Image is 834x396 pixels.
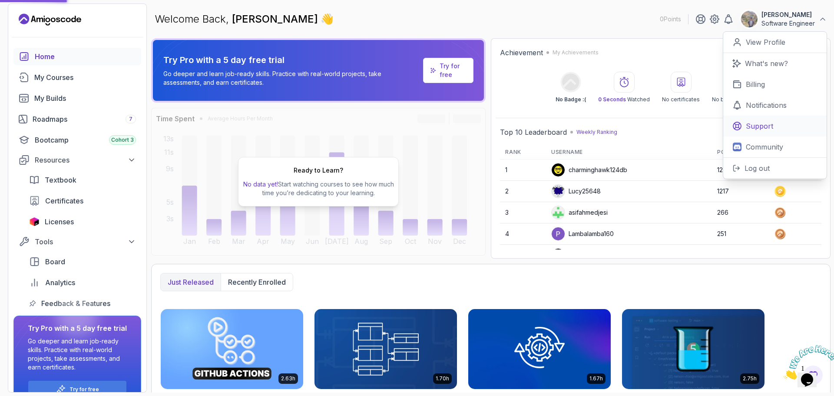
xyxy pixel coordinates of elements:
[712,96,766,103] p: No builds completed
[19,13,81,27] a: Landing page
[3,3,57,38] img: Chat attention grabber
[662,96,700,103] p: No certificates
[423,58,473,83] a: Try for free
[723,95,827,116] a: Notifications
[712,160,769,181] td: 1220
[598,96,650,103] p: Watched
[163,70,420,87] p: Go deeper and learn job-ready skills. Practice with real-world projects, take assessments, and ea...
[440,62,467,79] a: Try for free
[13,234,141,250] button: Tools
[3,3,7,11] span: 1
[723,32,827,53] a: View Profile
[552,185,565,198] img: default monster avatar
[551,163,627,177] div: charminghawk124db
[551,227,614,241] div: Lambalamba160
[24,213,141,230] a: licenses
[24,274,141,291] a: analytics
[13,131,141,149] a: bootcamp
[589,375,603,382] p: 1.67h
[13,48,141,65] a: home
[660,15,681,23] p: 0 Points
[546,145,712,160] th: Username
[29,217,40,226] img: jetbrains icon
[500,245,546,266] td: 5
[746,142,783,152] p: Community
[761,10,815,19] p: [PERSON_NAME]
[228,277,286,287] p: Recently enrolled
[45,277,75,288] span: Analytics
[35,135,136,145] div: Bootcamp
[45,196,83,206] span: Certificates
[41,298,110,309] span: Feedback & Features
[161,309,303,389] img: CI/CD with GitHub Actions card
[746,37,785,47] p: View Profile
[34,93,136,103] div: My Builds
[34,72,136,83] div: My Courses
[35,155,136,165] div: Resources
[45,175,76,185] span: Textbook
[745,163,770,173] p: Log out
[712,223,769,245] td: 251
[243,180,278,188] span: No data yet!
[163,54,420,66] p: Try Pro with a 5 day free trial
[723,74,827,95] a: Billing
[28,337,127,372] p: Go deeper and learn job-ready skills. Practice with real-world projects, take assessments, and ea...
[13,152,141,168] button: Resources
[500,181,546,202] td: 2
[155,12,334,26] p: Welcome Back,
[168,277,214,287] p: Just released
[24,171,141,189] a: textbook
[745,58,788,69] p: What's new?
[221,273,293,291] button: Recently enrolled
[552,249,565,262] img: user profile image
[712,202,769,223] td: 266
[576,129,617,136] p: Weekly Ranking
[294,166,343,175] h2: Ready to Learn?
[746,79,765,90] p: Billing
[24,253,141,270] a: board
[321,12,334,27] span: 👋
[45,216,74,227] span: Licenses
[761,19,815,28] p: Software Engineer
[500,160,546,181] td: 1
[553,49,599,56] p: My Achievements
[743,375,757,382] p: 2.75h
[551,248,599,262] div: VankataSz
[111,136,134,143] span: Cohort 3
[468,309,611,389] img: Java Integration Testing card
[552,206,565,219] img: user profile image
[500,145,546,160] th: Rank
[500,223,546,245] td: 4
[723,157,827,179] button: Log out
[500,202,546,223] td: 3
[746,100,787,110] p: Notifications
[741,11,758,27] img: user profile image
[741,10,827,28] button: user profile image[PERSON_NAME]Software Engineer
[551,184,601,198] div: Lucy25648
[13,90,141,107] a: builds
[552,163,565,176] img: user profile image
[33,114,136,124] div: Roadmaps
[712,245,769,266] td: 236
[13,110,141,128] a: roadmaps
[500,47,543,58] h2: Achievement
[45,256,65,267] span: Board
[500,127,567,137] h2: Top 10 Leaderboard
[13,69,141,86] a: courses
[712,181,769,202] td: 1217
[69,386,99,393] a: Try for free
[161,273,221,291] button: Just released
[436,375,449,382] p: 1.70h
[35,236,136,247] div: Tools
[598,96,626,103] span: 0 Seconds
[551,206,608,220] div: asifahmedjesi
[314,309,457,389] img: Database Design & Implementation card
[780,342,834,383] iframe: chat widget
[723,116,827,136] a: Support
[552,227,565,240] img: user profile image
[723,53,827,74] a: What's new?
[556,96,586,103] p: No Badge :(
